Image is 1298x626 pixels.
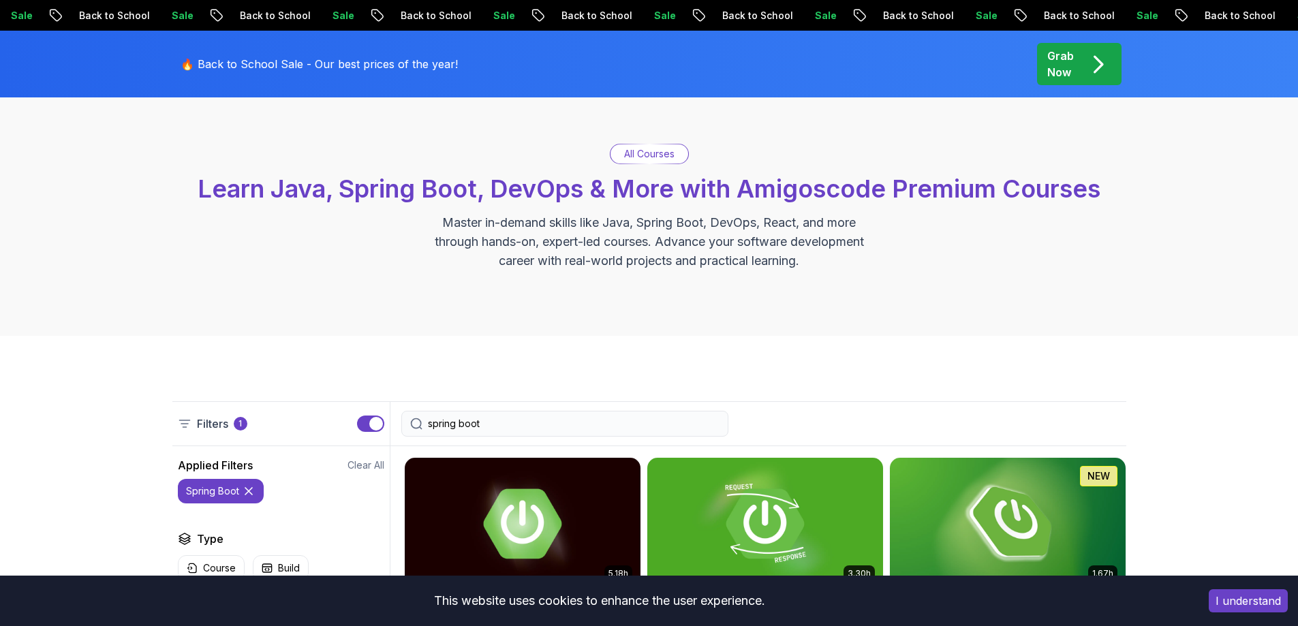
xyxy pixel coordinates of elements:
[711,9,804,22] p: Back to School
[322,9,365,22] p: Sale
[1033,9,1126,22] p: Back to School
[178,479,264,503] button: spring boot
[10,586,1188,616] div: This website uses cookies to enhance the user experience.
[647,458,883,590] img: Building APIs with Spring Boot card
[68,9,161,22] p: Back to School
[420,213,878,270] p: Master in-demand skills like Java, Spring Boot, DevOps, React, and more through hands-on, expert-...
[197,416,228,432] p: Filters
[405,458,640,590] img: Advanced Spring Boot card
[161,9,204,22] p: Sale
[198,174,1100,204] span: Learn Java, Spring Boot, DevOps & More with Amigoscode Premium Courses
[624,147,675,161] p: All Courses
[278,561,300,575] p: Build
[238,418,242,429] p: 1
[1092,568,1113,579] p: 1.67h
[608,568,628,579] p: 5.18h
[390,9,482,22] p: Back to School
[347,458,384,472] button: Clear All
[1087,469,1110,483] p: NEW
[186,484,239,498] p: spring boot
[551,9,643,22] p: Back to School
[965,9,1008,22] p: Sale
[203,561,236,575] p: Course
[848,568,871,579] p: 3.30h
[229,9,322,22] p: Back to School
[178,555,245,581] button: Course
[643,9,687,22] p: Sale
[482,9,526,22] p: Sale
[872,9,965,22] p: Back to School
[178,457,253,473] h2: Applied Filters
[181,56,458,72] p: 🔥 Back to School Sale - Our best prices of the year!
[197,531,223,547] h2: Type
[890,458,1126,590] img: Spring Boot for Beginners card
[428,417,720,431] input: Search Java, React, Spring boot ...
[1047,48,1074,80] p: Grab Now
[1126,9,1169,22] p: Sale
[804,9,848,22] p: Sale
[1194,9,1286,22] p: Back to School
[253,555,309,581] button: Build
[1209,589,1288,612] button: Accept cookies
